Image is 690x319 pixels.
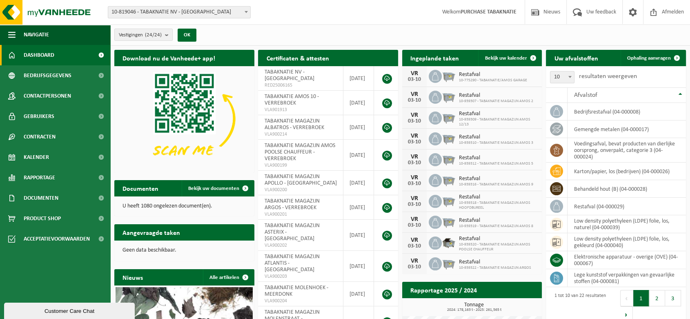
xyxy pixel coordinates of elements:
td: [DATE] [343,282,374,306]
span: Navigatie [24,25,49,45]
h2: Certificaten & attesten [258,50,337,66]
span: Dashboard [24,45,54,65]
div: 03-10 [406,139,423,145]
div: VR [406,133,423,139]
img: WB-2500-GAL-GY-01 [442,152,456,166]
td: elektronische apparatuur - overige (OVE) (04-000067) [568,251,686,269]
img: Download de VHEPlus App [114,66,254,171]
span: Gebruikers [24,106,54,127]
a: Alle artikelen [203,269,254,286]
span: TABAKNATIE MAGAZIJN ARGOS - VERREBROEK [264,198,319,211]
count: (24/24) [145,32,162,38]
a: Bekijk uw documenten [182,180,254,196]
span: 10-939316 - TABAKNATIE MAGAZIJN AMOS 9 [459,182,533,187]
td: low density polyethyleen (LDPE) folie, los, naturel (04-000039) [568,215,686,233]
strong: PURCHASE TABAKNATIE [461,9,516,15]
span: 2024: 178,163 t - 2025: 261,565 t [406,308,542,312]
a: Bekijk uw kalender [478,50,541,66]
img: WB-2500-GAL-GY-01 [442,110,456,124]
img: WB-2500-GAL-GY-01 [442,194,456,207]
div: VR [406,112,423,118]
div: VR [406,195,423,202]
span: TABAKNATIE MOLENHOEK - MEERDONK [264,285,328,297]
label: resultaten weergeven [579,73,637,80]
div: 03-10 [406,264,423,270]
span: Documenten [24,188,58,208]
button: 3 [665,290,681,306]
button: 2 [649,290,665,306]
span: VLA900199 [264,162,337,169]
h3: Tonnage [406,302,542,312]
span: Restafval [459,71,527,78]
h2: Download nu de Vanheede+ app! [114,50,223,66]
span: TABAKNATIE MAGAZIJN APOLLO - [GEOGRAPHIC_DATA] [264,174,336,186]
span: Kalender [24,147,49,167]
span: TABAKNATIE MAGAZIJN ATLANTIS - [GEOGRAPHIC_DATA] [264,254,319,273]
span: 10-939318 - TABAKNATIE MAGAZIJN AMOS HOOFDBUREEL [459,201,538,210]
div: 03-10 [406,98,423,103]
span: Restafval [459,92,533,99]
span: Acceptatievoorwaarden [24,229,90,249]
span: 10-939319 - TABAKNATIE MAGAZIJN AMOS 8 [459,224,533,229]
a: Ophaling aanvragen [621,50,685,66]
button: OK [178,29,196,42]
span: Restafval [459,194,538,201]
span: 10-939322 - TABAKNATIE MAGAZIJN ARGOS [459,265,531,270]
span: Bekijk uw documenten [188,186,239,191]
span: Bedrijfsgegevens [24,65,71,86]
h2: Aangevraagde taken [114,224,188,240]
a: Bekijk rapportage [481,298,541,314]
div: VR [406,154,423,160]
td: [DATE] [343,91,374,115]
td: [DATE] [343,251,374,282]
span: Restafval [459,217,533,224]
span: VLA900214 [264,131,337,138]
p: U heeft 1080 ongelezen document(en). [122,203,246,209]
p: Geen data beschikbaar. [122,248,246,253]
button: 1 [633,290,649,306]
img: WB-5000-GAL-GY-01 [442,235,456,249]
span: Afvalstof [574,92,597,98]
div: 03-10 [406,223,423,228]
div: 03-10 [406,160,423,166]
span: VLA901913 [264,107,337,113]
td: lege kunststof verpakkingen van gevaarlijke stoffen (04-000081) [568,269,686,287]
span: 10-819046 - TABAKNATIE NV - ANTWERPEN [108,6,251,18]
span: Contracten [24,127,56,147]
span: TABAKNATIE NV - [GEOGRAPHIC_DATA] [264,69,314,82]
td: [DATE] [343,171,374,195]
td: [DATE] [343,195,374,220]
div: 03-10 [406,77,423,83]
img: WB-2500-GAL-GY-01 [442,214,456,228]
div: VR [406,174,423,181]
div: VR [406,258,423,264]
td: gemengde metalen (04-000017) [568,120,686,138]
span: 10-939309 - TABAKNATIE MAGAZIJN AMOS 12/13 [459,117,538,127]
span: VLA900204 [264,298,337,304]
span: Restafval [459,155,533,161]
td: bedrijfsrestafval (04-000008) [568,103,686,120]
span: 10-775290 - TABAKNATIE/AMOS GARAGE [459,78,527,83]
td: [DATE] [343,140,374,171]
span: RED25006165 [264,82,337,89]
span: Ophaling aanvragen [627,56,671,61]
span: VLA900203 [264,273,337,280]
span: TABAKNATIE MAGAZIJN ASTERIX - [GEOGRAPHIC_DATA] [264,223,319,242]
span: TABAKNATIE AMOS 10 - VERREBROEK [264,94,318,106]
td: [DATE] [343,220,374,251]
div: 03-10 [406,202,423,207]
span: Vestigingen [119,29,162,41]
span: Contactpersonen [24,86,71,106]
span: Rapportage [24,167,55,188]
iframe: chat widget [4,301,136,319]
td: [DATE] [343,115,374,140]
span: Restafval [459,176,533,182]
span: VLA900202 [264,242,337,249]
button: Previous [620,290,633,306]
h2: Documenten [114,180,167,196]
span: Restafval [459,236,538,242]
td: [DATE] [343,66,374,91]
span: TABAKNATIE MAGAZIJN ALBATROS - VERREBROEK [264,118,324,131]
img: WB-2500-GAL-GY-01 [442,69,456,83]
